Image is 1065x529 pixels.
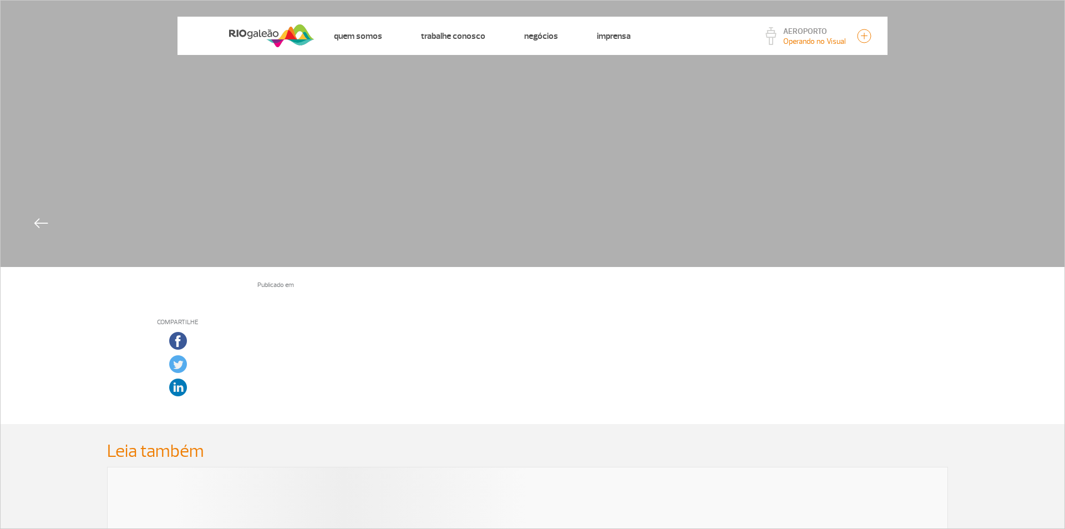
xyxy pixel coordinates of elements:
p: Visibilidade de 10000m [783,36,846,47]
p: AEROPORTO [783,28,846,36]
a: Quem Somos [334,31,382,42]
h3: Leia também [107,441,958,462]
a: Trabalhe Conosco [421,31,485,42]
p: Publicado em [257,280,950,290]
h3: Compartilhe [115,319,241,326]
a: Imprensa [597,31,631,42]
a: Negócios [524,31,558,42]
